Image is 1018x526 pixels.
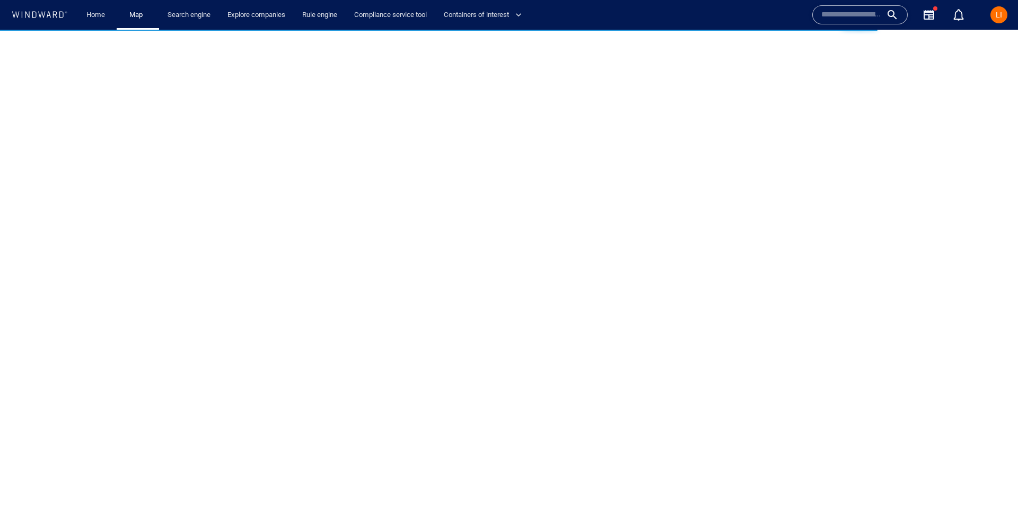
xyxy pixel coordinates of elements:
[223,6,289,24] a: Explore companies
[440,6,531,24] button: Containers of interest
[163,6,215,24] a: Search engine
[78,6,112,24] button: Home
[973,478,1010,518] iframe: Chat
[350,6,431,24] a: Compliance service tool
[444,9,522,21] span: Containers of interest
[125,6,151,24] a: Map
[952,8,965,21] div: Notification center
[121,6,155,24] button: Map
[988,4,1010,25] button: LI
[996,11,1002,19] span: LI
[82,6,109,24] a: Home
[298,6,341,24] a: Rule engine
